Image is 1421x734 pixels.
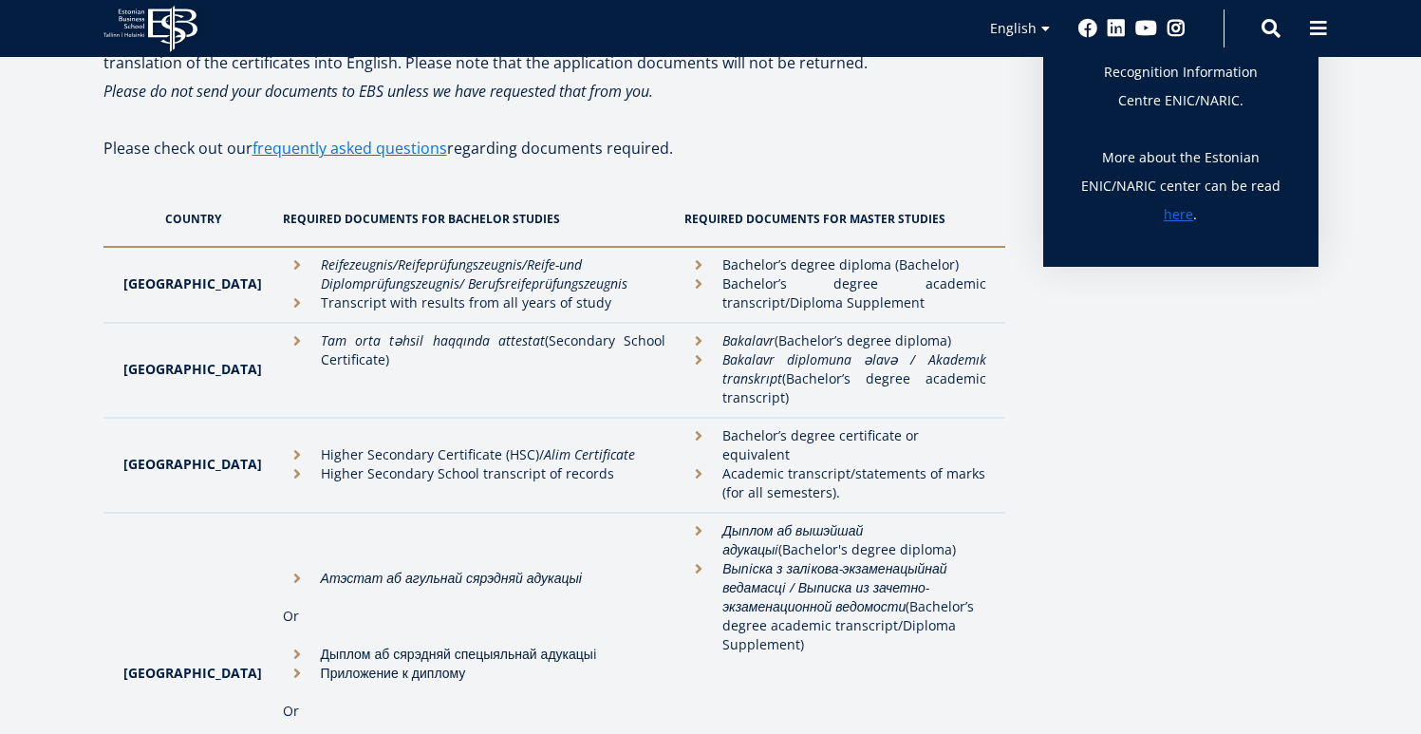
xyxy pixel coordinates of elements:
li: (Bachelor’s degree diploma) [684,331,985,350]
em: Bakalavr diplomuna əlavə / Akademık transkrıpt [722,350,985,387]
li: Transcript with results from all years of study [283,293,666,312]
li: (Bachelor's degree diploma) [684,521,985,559]
a: frequently asked questions [252,134,447,162]
th: Required documents for Bachelor studies [273,191,676,247]
strong: [GEOGRAPHIC_DATA] [123,274,262,292]
em: und Diplomprüfungszeugnis/ Berufsreifeprüfungszeugnis [321,255,627,292]
p: Or [283,702,666,721]
em: Tam orta təhsil haqqında attestat [321,331,545,349]
li: Дыплом аб сярэдняй спецыяльнай адукацыi [283,645,666,664]
em: Reifezeugnis/Reifeprüfungszeugnis/Reife- [321,255,559,273]
em: Bakalavr [722,331,775,349]
a: Instagram [1167,19,1186,38]
p: More about the Estonian ENIC/NARIC center can be read . [1081,143,1281,229]
strong: [GEOGRAPHIC_DATA] [123,455,262,473]
th: Required documents for Master studies [675,191,1004,247]
li: Academic transcript/statements of marks (for all semesters). [684,464,985,502]
em: Выпiска з залiкова-экзаменацыйнай ведамасцi / Выписка из зачетно-экзаменационной ведомости [722,559,946,615]
li: Bachelor’s degree academic transcript/Diploma Supplement [684,274,985,312]
li: Higher Secondary Certificate (HSC)/ [283,445,666,464]
li: (Secondary School Certificate) [283,331,666,369]
p: Please check out our regarding documents required. [103,134,1005,191]
strong: [GEOGRAPHIC_DATA] [123,360,262,378]
em: Атэстат аб агульнай сярэдняй адукацыі [321,569,582,587]
li: (Bachelor’s degree academic transcript/Diploma Supplement) [684,559,985,654]
a: Facebook [1078,19,1097,38]
strong: [GEOGRAPHIC_DATA] [123,664,262,682]
li: Higher Secondary School transcript of records [283,464,666,483]
li: Приложение к диплому [283,664,666,683]
p: Or [283,607,666,626]
a: Youtube [1135,19,1157,38]
em: Please do not send your documents to EBS unless we have requested that from you. [103,81,653,102]
th: Country [103,191,273,247]
li: (Bachelor’s degree academic transcript) [684,350,985,407]
li: Bachelor’s degree certificate or equivalent [684,426,985,464]
a: Linkedin [1107,19,1126,38]
li: Bachelor’s degree diploma (Bachelor) [684,255,985,274]
em: Дыплом аб вышэйшай адукацыi [722,521,863,558]
a: here [1164,200,1193,229]
em: Alim Certificate [544,445,635,463]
